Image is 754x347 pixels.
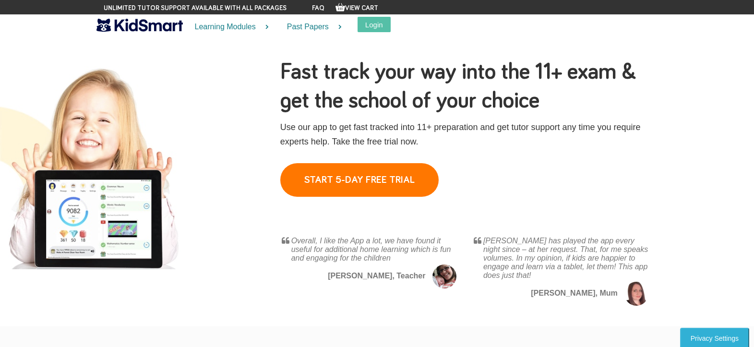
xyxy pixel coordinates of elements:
button: Login [358,17,391,32]
i: [PERSON_NAME] has played the app every night since – at her request. That, for me speaks volumes.... [483,237,648,279]
a: View Cart [335,5,378,12]
img: Great reviews from mums on the 11 plus questions app [624,282,648,306]
a: Past Papers [275,14,348,40]
span: Unlimited tutor support available with all packages [104,3,287,13]
i: Overall, I like the App a lot, we have found it useful for additional home learning which is fun ... [291,237,451,262]
p: Use our app to get fast tracked into 11+ preparation and get tutor support any time you require e... [280,120,650,149]
a: FAQ [312,5,324,12]
a: START 5-DAY FREE TRIAL [280,163,439,197]
b: [PERSON_NAME], Mum [531,289,617,297]
img: Awesome, 5 star, KidSmart app reviews from mothergeek [474,237,481,244]
a: Learning Modules [183,14,275,40]
img: Great reviews from mums on the 11 plus questions app [432,264,456,288]
img: Your items in the shopping basket [335,2,345,12]
b: [PERSON_NAME], Teacher [328,272,425,280]
h1: Fast track your way into the 11+ exam & get the school of your choice [280,58,650,115]
img: KidSmart logo [96,17,183,34]
img: Awesome, 5 star, KidSmart app reviews from whatmummythinks [282,237,289,244]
